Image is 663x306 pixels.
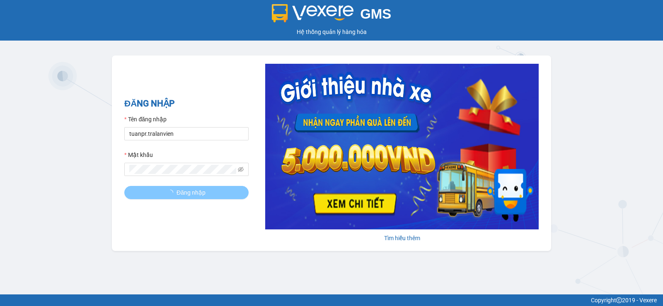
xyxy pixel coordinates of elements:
img: logo 2 [272,4,354,22]
span: GMS [360,6,391,22]
span: loading [167,190,177,195]
label: Mật khẩu [124,150,153,159]
button: Đăng nhập [124,186,249,199]
input: Tên đăng nhập [124,127,249,140]
span: eye-invisible [238,166,244,172]
label: Tên đăng nhập [124,115,167,124]
div: Copyright 2019 - Vexere [6,296,657,305]
span: Đăng nhập [177,188,206,197]
div: Hệ thống quản lý hàng hóa [2,27,661,36]
div: Tìm hiểu thêm [265,234,539,243]
input: Mật khẩu [129,165,236,174]
a: GMS [272,12,392,19]
span: copyright [616,297,622,303]
h2: ĐĂNG NHẬP [124,97,249,111]
img: banner-0 [265,64,539,229]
